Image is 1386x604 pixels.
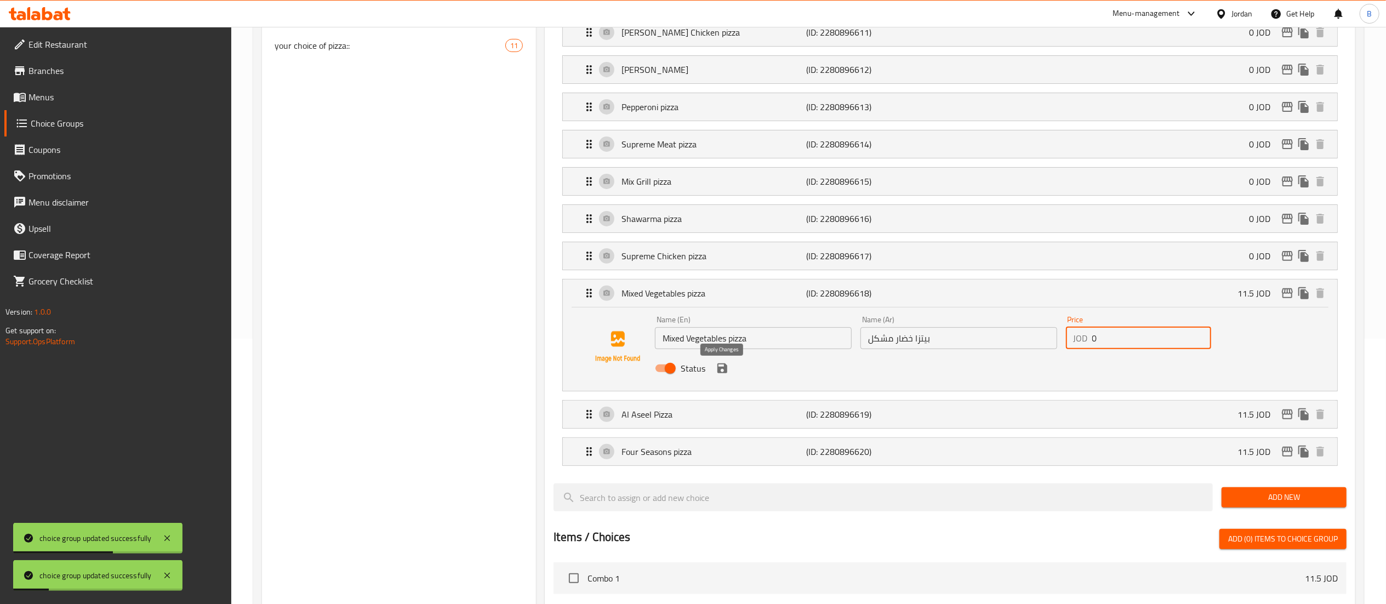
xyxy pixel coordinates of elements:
div: Expand [563,242,1337,270]
p: [PERSON_NAME] [621,63,806,76]
button: edit [1279,210,1296,227]
button: edit [1279,173,1296,190]
p: 0 JOD [1249,100,1279,113]
a: Menus [4,84,231,110]
span: Get support on: [5,323,56,338]
p: 11.5 JOD [1237,408,1279,421]
a: Edit Restaurant [4,31,231,58]
button: duplicate [1296,285,1312,301]
span: 1.0.0 [34,305,51,319]
li: Expand [554,88,1347,126]
span: Coverage Report [28,248,223,261]
button: duplicate [1296,173,1312,190]
div: Expand [563,280,1337,307]
span: Add (0) items to choice group [1228,532,1338,546]
p: (ID: 2280896619) [806,408,929,421]
button: edit [1279,61,1296,78]
p: Four Seasons pizza [621,445,806,458]
button: duplicate [1296,443,1312,460]
div: Expand [563,401,1337,428]
div: choice group updated successfully [39,532,152,544]
input: search [554,483,1213,511]
p: 0 JOD [1249,212,1279,225]
button: edit [1279,443,1296,460]
p: Mixed Vegetables pizza [621,287,806,300]
a: Branches [4,58,231,84]
p: (ID: 2280896618) [806,287,929,300]
button: duplicate [1296,61,1312,78]
button: duplicate [1296,136,1312,152]
button: delete [1312,61,1328,78]
p: 11.5 JOD [1305,572,1338,585]
button: delete [1312,24,1328,41]
span: Combo 1 [588,572,1305,585]
p: 0 JOD [1249,26,1279,39]
h2: Items / Choices [554,529,630,545]
p: 0 JOD [1249,63,1279,76]
input: Enter name Ar [860,327,1057,349]
a: Choice Groups [4,110,231,136]
li: Expand [554,51,1347,88]
span: Select choice [562,567,585,590]
a: Promotions [4,163,231,189]
li: Expand [554,163,1347,200]
span: Branches [28,64,223,77]
a: Coverage Report [4,242,231,268]
span: Promotions [28,169,223,183]
span: B [1367,8,1372,20]
button: delete [1312,210,1328,227]
a: Support.OpsPlatform [5,334,75,349]
button: duplicate [1296,210,1312,227]
img: Mixed Vegetables pizza [583,312,653,382]
div: Expand [563,438,1337,465]
div: Expand [563,168,1337,195]
input: Enter name En [655,327,852,349]
p: (ID: 2280896612) [806,63,929,76]
button: delete [1312,443,1328,460]
li: Expand [554,433,1347,470]
div: choice group updated successfully [39,569,152,582]
p: (ID: 2280896617) [806,249,929,263]
button: duplicate [1296,248,1312,264]
div: Expand [563,205,1337,232]
button: edit [1279,99,1296,115]
li: Expand [554,126,1347,163]
button: edit [1279,248,1296,264]
button: delete [1312,173,1328,190]
button: duplicate [1296,99,1312,115]
button: delete [1312,285,1328,301]
p: Supreme Meat pizza [621,138,806,151]
li: Expand [554,14,1347,51]
p: Pepperoni pizza [621,100,806,113]
span: 11 [506,41,522,51]
a: Coupons [4,136,231,163]
li: Expand [554,237,1347,275]
p: (ID: 2280896620) [806,445,929,458]
div: Choices [505,39,523,52]
button: Add (0) items to choice group [1219,529,1347,549]
p: 0 JOD [1249,138,1279,151]
p: (ID: 2280896616) [806,212,929,225]
li: Expand [554,396,1347,433]
div: Expand [563,19,1337,46]
button: delete [1312,406,1328,423]
li: ExpandMixed Vegetables pizzaName (En)Name (Ar)PriceJODStatussave [554,275,1347,396]
button: edit [1279,24,1296,41]
button: edit [1279,406,1296,423]
span: Status [681,362,705,375]
p: Al Aseel Pizza [621,408,806,421]
button: delete [1312,136,1328,152]
span: your choice of pizza:: [275,39,506,52]
button: edit [1279,136,1296,152]
span: Menu disclaimer [28,196,223,209]
p: 0 JOD [1249,175,1279,188]
span: Version: [5,305,32,319]
p: (ID: 2280896611) [806,26,929,39]
li: Expand [554,200,1347,237]
span: Choice Groups [31,117,223,130]
div: Expand [563,130,1337,158]
p: 11.5 JOD [1237,445,1279,458]
span: Menus [28,90,223,104]
div: Expand [563,56,1337,83]
p: 11.5 JOD [1237,287,1279,300]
